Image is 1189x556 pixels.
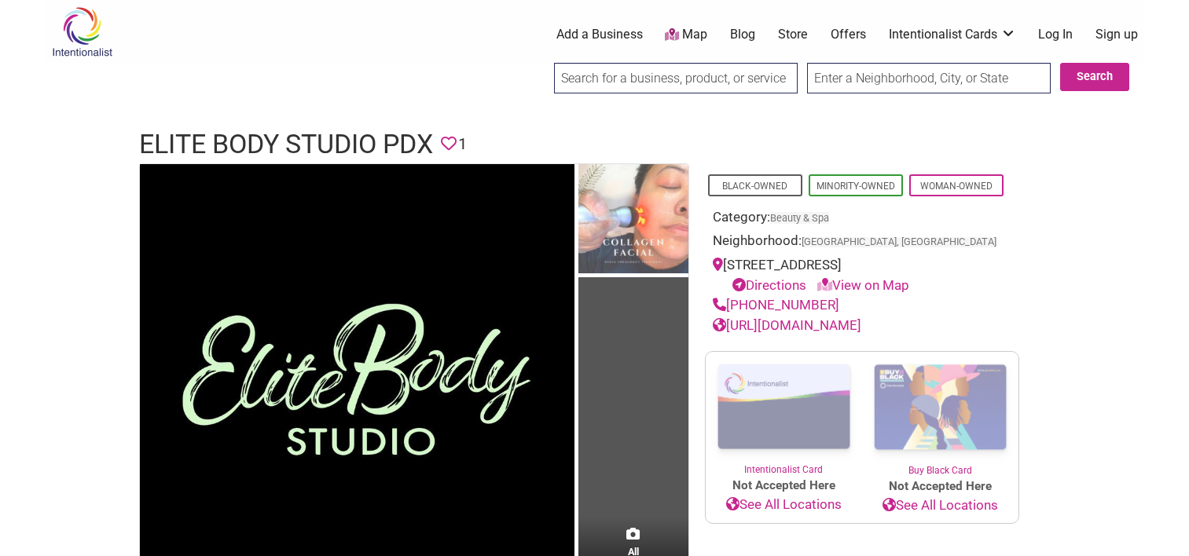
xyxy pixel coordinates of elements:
a: Offers [831,26,866,43]
a: Sign up [1095,26,1138,43]
a: Blog [730,26,755,43]
h1: Elite Body Studio PDX [139,126,433,163]
div: Neighborhood: [713,231,1011,255]
span: Not Accepted Here [706,477,862,495]
a: Directions [732,277,806,293]
img: Intentionalist Card [706,352,862,463]
span: [GEOGRAPHIC_DATA], [GEOGRAPHIC_DATA] [802,237,996,247]
a: See All Locations [862,496,1018,516]
input: Search for a business, product, or service [554,63,798,93]
button: Search [1060,63,1129,91]
img: Intentionalist [45,6,119,57]
a: Store [778,26,808,43]
a: Black-Owned [722,181,787,192]
a: Intentionalist Cards [889,26,1016,43]
div: [STREET_ADDRESS] [713,255,1011,295]
a: See All Locations [706,495,862,515]
a: View on Map [817,277,909,293]
span: 1 [458,132,467,156]
a: Log In [1038,26,1073,43]
a: Add a Business [556,26,643,43]
div: Category: [713,207,1011,232]
a: Buy Black Card [862,352,1018,477]
a: Minority-Owned [817,181,895,192]
a: Beauty & Spa [770,212,829,224]
a: Intentionalist Card [706,352,862,477]
a: [URL][DOMAIN_NAME] [713,317,861,333]
a: [PHONE_NUMBER] [713,297,839,313]
img: Buy Black Card [862,352,1018,463]
input: Enter a Neighborhood, City, or State [807,63,1051,93]
a: Woman-Owned [920,181,993,192]
a: Map [665,26,707,44]
span: Not Accepted Here [862,477,1018,496]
